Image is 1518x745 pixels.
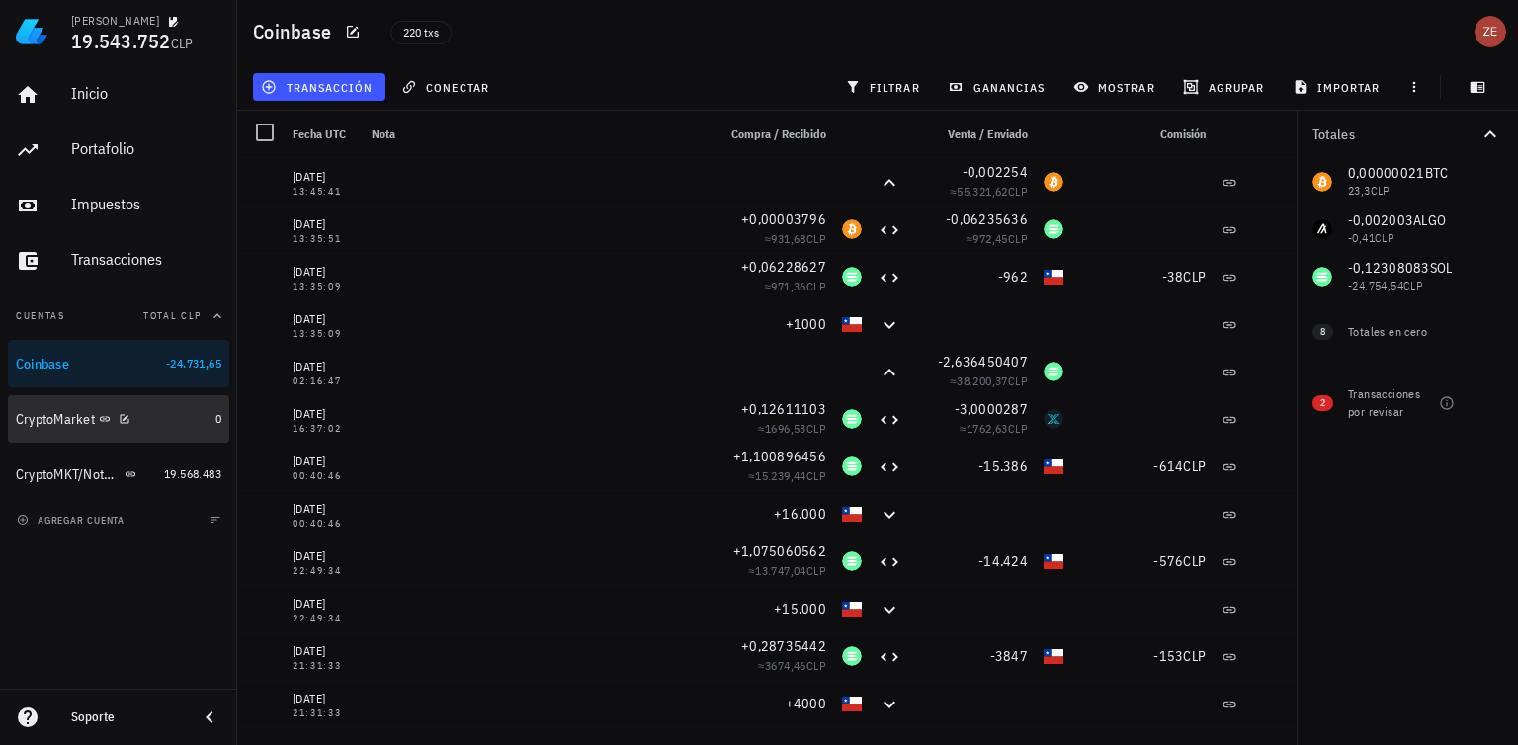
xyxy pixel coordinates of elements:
span: 15.239,44 [755,468,806,483]
span: CLP [171,35,194,52]
span: CLP [806,658,826,673]
button: importar [1284,73,1392,101]
div: 00:40:46 [293,519,356,529]
span: ≈ [748,468,826,483]
div: Venta / Enviado [909,111,1036,158]
div: [DATE] [293,594,356,614]
div: [DATE] [293,641,356,661]
div: Fecha UTC [285,111,364,158]
span: 55.321,62 [957,184,1008,199]
div: [DATE] [293,357,356,376]
span: ≈ [764,279,826,293]
div: SOL-icon [842,551,862,571]
span: ≈ [960,421,1028,436]
button: transacción [253,73,385,101]
span: importar [1297,79,1381,95]
span: 38.200,37 [957,373,1008,388]
span: +15.000 [774,600,826,618]
span: +1000 [786,315,826,333]
div: Soporte [71,709,182,725]
span: 0 [215,411,221,426]
div: Totales [1312,127,1478,141]
span: CLP [1008,373,1028,388]
div: SOL-icon [1044,219,1063,239]
button: Totales [1297,111,1518,158]
div: CryptoMarket [16,411,95,428]
span: +0,00003796 [741,210,826,228]
span: ≈ [758,421,826,436]
div: CLP-icon [1044,551,1063,571]
div: [DATE] [293,309,356,329]
span: 931,68 [771,231,805,246]
div: [PERSON_NAME] [71,13,159,29]
button: filtrar [837,73,932,101]
div: [DATE] [293,546,356,566]
span: 220 txs [403,22,439,43]
div: CryptoMKT/NotBank [16,466,121,483]
div: SOL-icon [842,646,862,666]
span: CLP [806,563,826,578]
span: ≈ [950,184,1028,199]
div: 22:49:34 [293,566,356,576]
span: mostrar [1077,79,1155,95]
div: Transacciones por revisar [1348,385,1431,421]
div: Transacciones [71,250,221,269]
a: CryptoMKT/NotBank 19.568.483 [8,451,229,498]
div: [DATE] [293,167,356,187]
div: 00:40:46 [293,471,356,481]
button: CuentasTotal CLP [8,292,229,340]
div: SOL-icon [842,456,862,476]
div: Inicio [71,84,221,103]
span: -576 [1153,552,1183,570]
div: 02:16:47 [293,376,356,386]
span: ganancias [952,79,1045,95]
span: CLP [1183,457,1206,475]
div: CLP-icon [842,599,862,619]
div: 13:35:09 [293,329,356,339]
span: Nota [372,126,395,141]
div: [DATE] [293,499,356,519]
span: CLP [806,421,826,436]
span: Venta / Enviado [948,126,1028,141]
span: 19.543.752 [71,28,171,54]
button: ganancias [940,73,1057,101]
div: Totales en cero [1348,323,1463,341]
span: ≈ [748,563,826,578]
span: -15.386 [978,457,1028,475]
div: [DATE] [293,452,356,471]
span: ≈ [966,231,1028,246]
div: SOL-icon [842,267,862,287]
div: 21:31:33 [293,661,356,671]
span: CLP [1183,647,1206,665]
span: +0,12611103 [741,400,826,418]
a: Coinbase -24.731,65 [8,340,229,387]
span: Total CLP [143,309,202,322]
span: filtrar [849,79,920,95]
span: CLP [1183,552,1206,570]
div: CLP-icon [1044,456,1063,476]
span: 3674,46 [765,658,806,673]
button: agrupar [1175,73,1276,101]
div: Nota [364,111,708,158]
span: Comisión [1160,126,1206,141]
div: [DATE] [293,404,356,424]
button: mostrar [1065,73,1167,101]
div: 16:37:02 [293,424,356,434]
span: agrupar [1187,79,1264,95]
div: CLP-icon [1044,646,1063,666]
span: -153 [1153,647,1183,665]
div: CLP-icon [842,314,862,334]
span: -614 [1153,457,1183,475]
span: ≈ [764,231,826,246]
a: Inicio [8,71,229,119]
span: +16.000 [774,505,826,523]
div: 13:35:09 [293,282,356,291]
span: +1,100896456 [733,448,826,465]
span: -0,06235636 [946,210,1028,228]
span: Compra / Recibido [731,126,826,141]
div: CLP-icon [842,504,862,524]
span: +1,075060562 [733,542,826,560]
span: CLP [806,279,826,293]
span: ≈ [950,373,1028,388]
span: -0,002254 [963,163,1028,181]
